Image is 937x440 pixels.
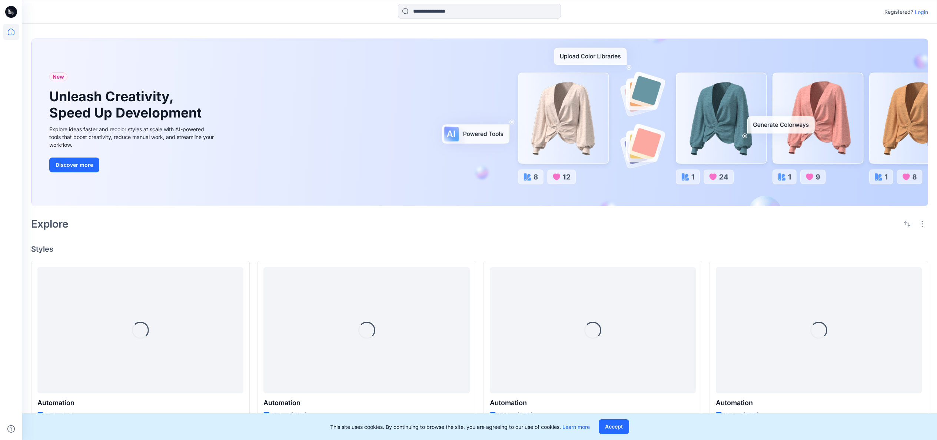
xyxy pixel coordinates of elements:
a: Discover more [49,158,216,172]
p: This site uses cookies. By continuing to browse the site, you are agreeing to our use of cookies. [330,423,590,431]
p: Automation [490,398,696,408]
button: Discover more [49,158,99,172]
span: New [53,72,64,81]
p: Automation [263,398,469,408]
button: Accept [599,419,629,434]
p: Updated a day ago [46,411,86,419]
p: Automation [716,398,922,408]
a: Learn more [562,424,590,430]
h2: Explore [31,218,69,230]
p: Updated [DATE] [499,411,532,419]
h4: Styles [31,245,928,254]
p: Automation [37,398,243,408]
h1: Unleash Creativity, Speed Up Development [49,89,205,120]
p: Registered? [884,7,913,16]
p: Updated [DATE] [725,411,758,419]
p: Login [915,8,928,16]
p: Updated [DATE] [272,411,306,419]
div: Explore ideas faster and recolor styles at scale with AI-powered tools that boost creativity, red... [49,125,216,149]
